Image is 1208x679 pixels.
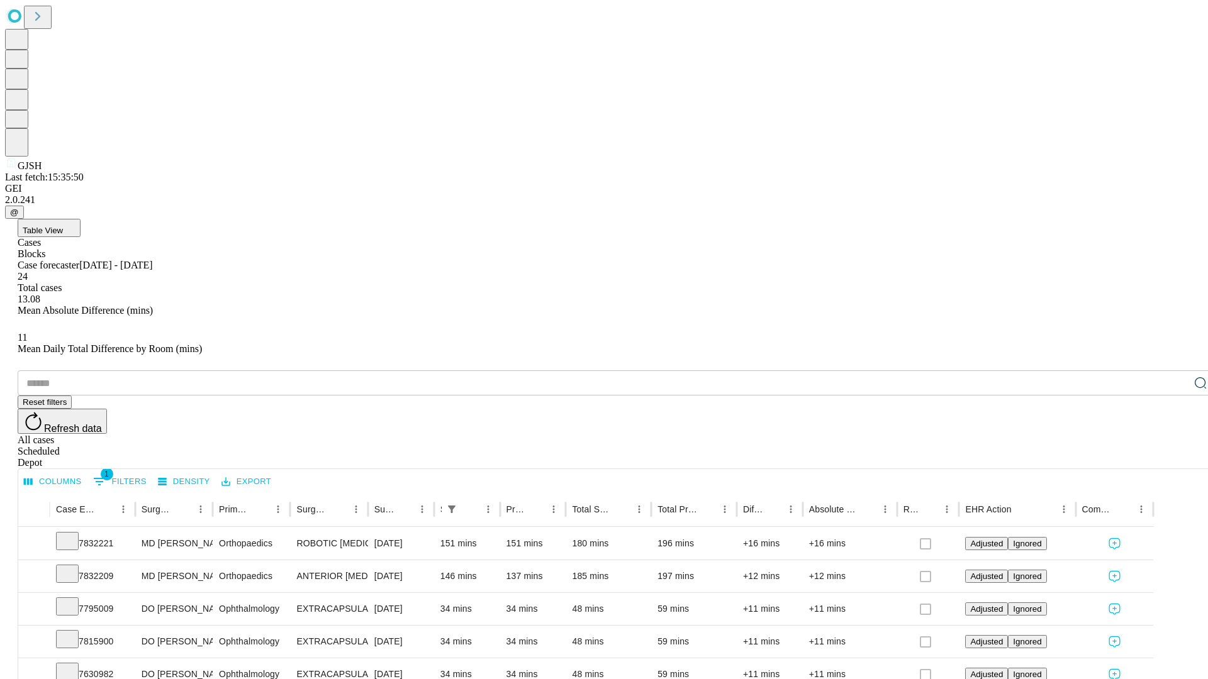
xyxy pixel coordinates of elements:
[374,560,428,592] div: [DATE]
[440,593,494,625] div: 34 mins
[1115,500,1132,518] button: Sort
[657,626,730,658] div: 59 mins
[101,468,113,480] span: 1
[219,593,284,625] div: Ophthalmology
[743,527,797,560] div: +16 mins
[5,206,24,219] button: @
[859,500,876,518] button: Sort
[920,500,938,518] button: Sort
[142,593,206,625] div: DO [PERSON_NAME]
[10,207,19,217] span: @
[44,423,102,434] span: Refresh data
[374,593,428,625] div: [DATE]
[764,500,782,518] button: Sort
[296,504,328,514] div: Surgery Name
[18,260,79,270] span: Case forecaster
[18,219,81,237] button: Table View
[716,500,734,518] button: Menu
[657,560,730,592] div: 197 mins
[18,160,42,171] span: GJSH
[1013,539,1041,548] span: Ignored
[630,500,648,518] button: Menu
[347,500,365,518] button: Menu
[18,271,28,282] span: 24
[25,566,43,588] button: Expand
[142,560,206,592] div: MD [PERSON_NAME] [PERSON_NAME]
[25,599,43,621] button: Expand
[572,593,645,625] div: 48 mins
[1008,602,1046,616] button: Ignored
[56,560,129,592] div: 7832209
[440,527,494,560] div: 151 mins
[18,294,40,304] span: 13.08
[56,626,129,658] div: 7815900
[970,604,1003,614] span: Adjusted
[1008,635,1046,648] button: Ignored
[97,500,115,518] button: Sort
[506,626,560,658] div: 34 mins
[479,500,497,518] button: Menu
[218,472,274,492] button: Export
[440,504,442,514] div: Scheduled In Room Duration
[965,537,1008,550] button: Adjusted
[296,560,361,592] div: ANTERIOR [MEDICAL_DATA] TOTAL HIP
[413,500,431,518] button: Menu
[1132,500,1150,518] button: Menu
[252,500,269,518] button: Sort
[5,194,1203,206] div: 2.0.241
[698,500,716,518] button: Sort
[572,626,645,658] div: 48 mins
[1013,604,1041,614] span: Ignored
[296,626,361,658] div: EXTRACAPSULAR CATARACT REMOVAL WITH [MEDICAL_DATA]
[1008,537,1046,550] button: Ignored
[809,593,891,625] div: +11 mins
[527,500,545,518] button: Sort
[219,504,250,514] div: Primary Service
[903,504,920,514] div: Resolved in EHR
[192,500,210,518] button: Menu
[572,560,645,592] div: 185 mins
[1055,500,1073,518] button: Menu
[25,631,43,653] button: Expand
[142,626,206,658] div: DO [PERSON_NAME]
[965,602,1008,616] button: Adjusted
[269,500,287,518] button: Menu
[174,500,192,518] button: Sort
[572,527,645,560] div: 180 mins
[18,395,72,409] button: Reset filters
[18,332,27,343] span: 11
[296,527,361,560] div: ROBOTIC [MEDICAL_DATA] KNEE TOTAL
[1082,504,1114,514] div: Comments
[374,527,428,560] div: [DATE]
[1013,637,1041,646] span: Ignored
[970,571,1003,581] span: Adjusted
[79,260,152,270] span: [DATE] - [DATE]
[142,527,206,560] div: MD [PERSON_NAME] [PERSON_NAME]
[115,500,132,518] button: Menu
[782,500,800,518] button: Menu
[21,472,85,492] button: Select columns
[965,570,1008,583] button: Adjusted
[506,504,527,514] div: Predicted In Room Duration
[18,409,107,434] button: Refresh data
[743,560,797,592] div: +12 mins
[56,527,129,560] div: 7832221
[809,626,891,658] div: +11 mins
[1013,571,1041,581] span: Ignored
[142,504,173,514] div: Surgeon Name
[743,593,797,625] div: +11 mins
[374,626,428,658] div: [DATE]
[970,670,1003,679] span: Adjusted
[374,504,394,514] div: Surgery Date
[5,172,84,182] span: Last fetch: 15:35:50
[56,504,96,514] div: Case Epic Id
[5,183,1203,194] div: GEI
[938,500,956,518] button: Menu
[506,527,560,560] div: 151 mins
[462,500,479,518] button: Sort
[809,527,891,560] div: +16 mins
[876,500,894,518] button: Menu
[809,560,891,592] div: +12 mins
[809,504,858,514] div: Absolute Difference
[23,226,63,235] span: Table View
